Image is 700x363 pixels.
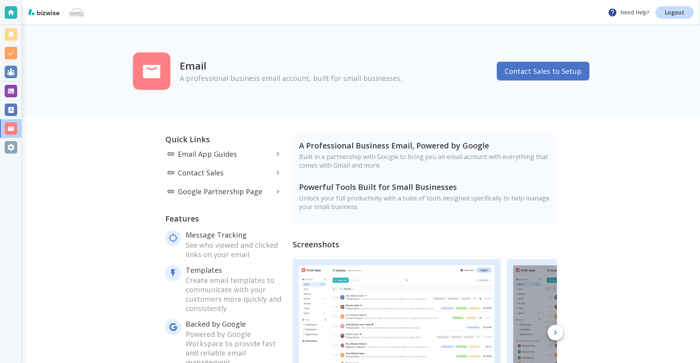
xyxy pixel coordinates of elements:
h5: Screenshots [293,240,557,250]
p: Contact Sales [167,168,282,177]
p: Unlock your full productivity with a suite of tools designed specifically to help manage your sma... [299,194,551,211]
img: National Health Insurance Consulting Firm | Osprey Health [66,6,88,19]
h2: Email [180,59,402,72]
p: Built in a partnership with Google to bring you an email account with everything that comes with ... [299,152,551,170]
button: Contact Sales to Setup [497,62,589,80]
h5: Features [165,214,283,224]
h5: Quick Links [165,134,283,145]
img: bizwise [28,9,59,15]
img: icon [133,52,170,90]
h5: A Professional Business Email, Powered by Google [299,141,551,151]
p: Create email templates to communicate with your customers more quickly and consistently [186,275,282,313]
p: Templates [186,265,282,275]
p: Message Tracking [186,230,282,240]
a: Logout [655,6,694,19]
p: Need Help? [608,8,649,17]
p: A professional business email account, built for small businesses. [180,73,402,83]
p: Backed by Google [186,319,282,329]
p: Google Partnership Page [167,187,282,196]
p: Email App Guides [167,149,282,159]
p: Logout [665,10,684,15]
p: See who viewed and clicked links on your email [186,240,282,259]
h5: Powerful Tools Built for Small Businesses [299,182,551,192]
